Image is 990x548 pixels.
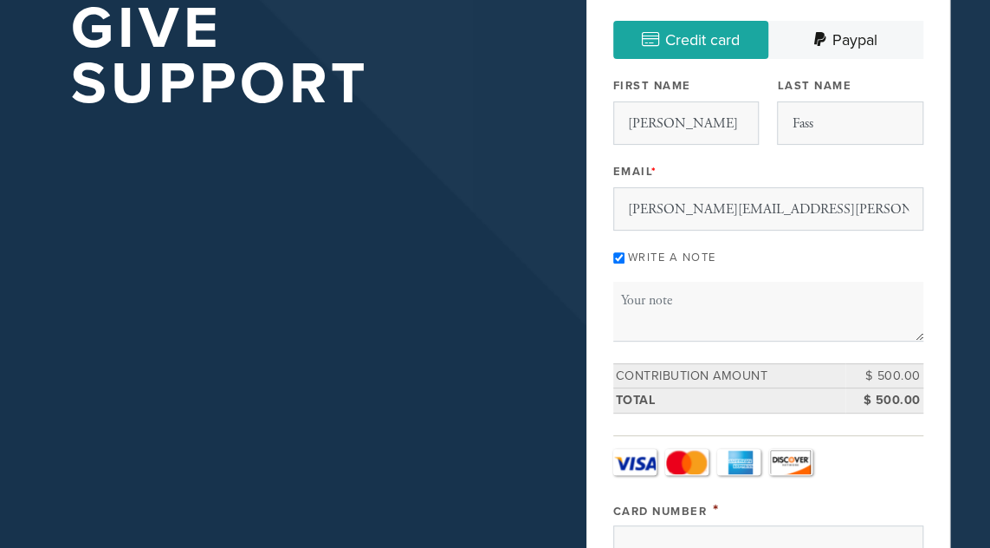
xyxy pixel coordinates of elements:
[665,449,709,475] a: MasterCard
[628,251,716,264] label: Write a note
[713,500,720,519] span: This field is required.
[613,449,657,475] a: Visa
[613,505,708,519] label: Card Number
[651,165,657,179] span: This field is required.
[613,78,691,94] label: First Name
[777,78,851,94] label: Last Name
[613,363,845,388] td: Contribution Amount
[768,21,923,59] a: Paypal
[613,388,845,414] td: Total
[845,388,923,414] td: $ 500.00
[769,449,812,475] a: Discover
[845,363,923,388] td: $ 500.00
[717,449,760,475] a: Amex
[613,21,768,59] a: Credit card
[613,164,657,179] label: Email
[71,1,530,113] h1: Give Support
